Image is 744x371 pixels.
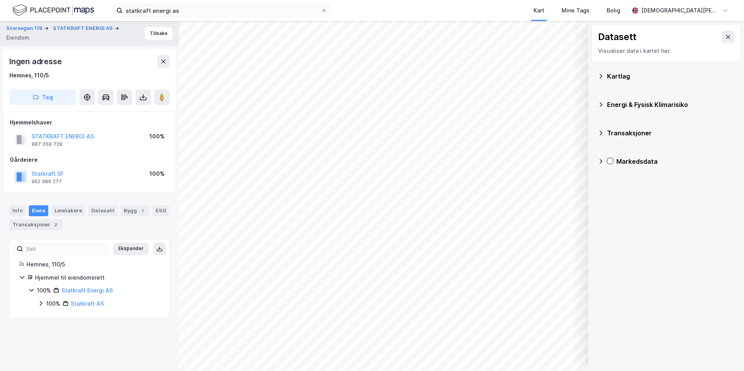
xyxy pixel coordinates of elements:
[10,118,169,127] div: Hjemmelshaver
[113,243,149,255] button: Ekspander
[53,24,114,32] button: STATKRAFT ENERGI AS
[607,128,735,138] div: Transaksjoner
[562,6,590,15] div: Mine Tags
[9,205,26,216] div: Info
[607,100,735,109] div: Energi & Fysisk Klimarisiko
[145,27,173,40] button: Tilbake
[35,273,160,282] div: Hjemmel til eiendomsrett
[32,178,62,185] div: 962 986 277
[149,132,165,141] div: 100%
[598,31,637,43] div: Datasett
[32,141,62,147] div: 987 059 729
[52,221,60,229] div: 2
[12,3,94,17] img: logo.f888ab2527a4732fd821a326f86c7f29.svg
[88,205,118,216] div: Datasett
[10,155,169,164] div: Gårdeiere
[121,205,149,216] div: Bygg
[46,299,60,308] div: 100%
[26,260,160,269] div: Hemnes, 110/5
[139,207,146,215] div: 1
[153,205,169,216] div: ESG
[9,55,63,68] div: Ingen adresse
[29,205,48,216] div: Eiere
[149,169,165,178] div: 100%
[51,205,85,216] div: Leietakere
[9,71,49,80] div: Hemnes, 110/5
[37,286,51,295] div: 100%
[61,287,113,294] a: Statkraft Energi AS
[533,6,544,15] div: Kart
[9,219,63,230] div: Transaksjoner
[6,24,44,32] button: Storvegen 119
[616,157,735,166] div: Markedsdata
[123,5,321,16] input: Søk på adresse, matrikkel, gårdeiere, leietakere eller personer
[71,300,104,307] a: Statkraft AS
[23,243,108,255] input: Søk
[705,334,744,371] iframe: Chat Widget
[6,33,30,42] div: Eiendom
[9,89,76,105] button: Tag
[641,6,719,15] div: [DEMOGRAPHIC_DATA][PERSON_NAME]
[598,46,734,56] div: Visualiser data i kartet her.
[607,6,620,15] div: Bolig
[607,72,735,81] div: Kartlag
